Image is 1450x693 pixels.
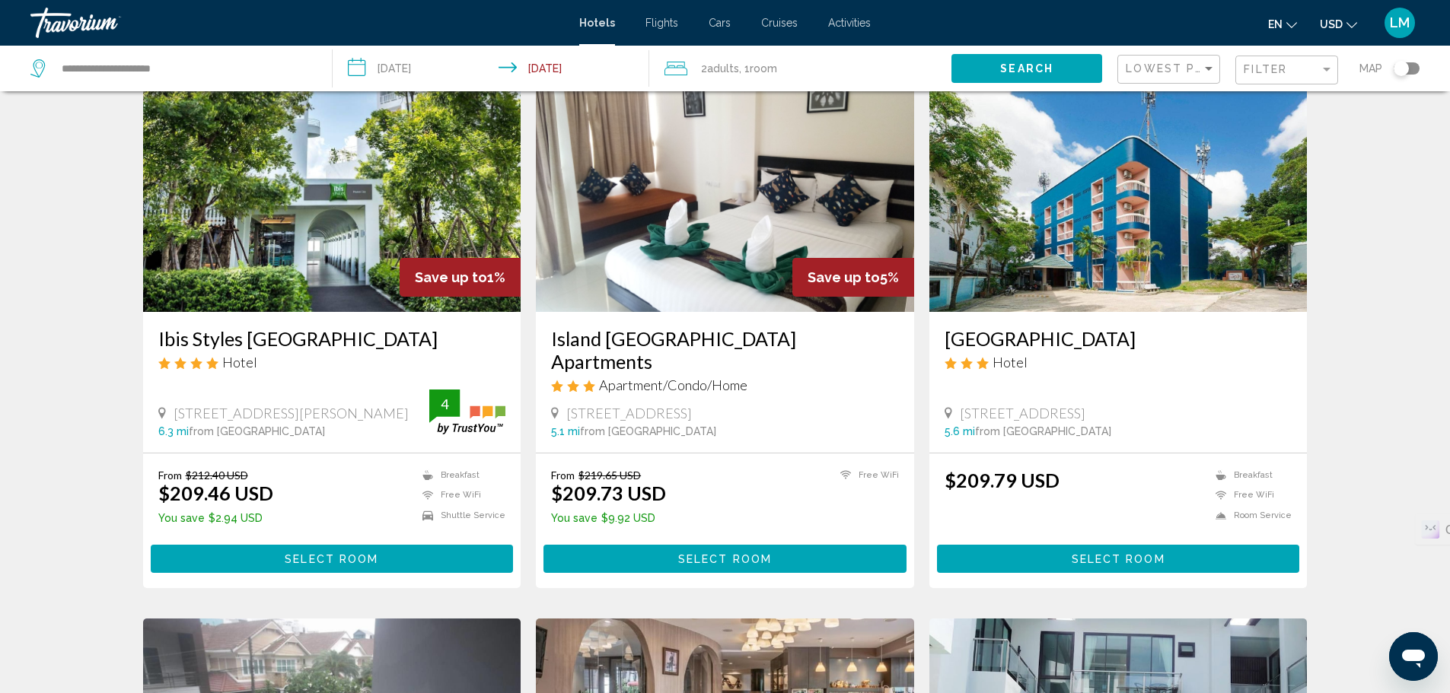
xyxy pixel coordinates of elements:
button: Toggle map [1382,62,1420,75]
div: 4 star Hotel [158,354,506,370]
span: Select Room [285,553,378,565]
span: Hotel [993,354,1028,370]
li: Breakfast [415,469,505,482]
img: Hotel image [929,68,1308,312]
span: Save up to [808,269,880,285]
button: Filter [1235,55,1338,86]
ins: $209.46 USD [158,482,273,504]
button: Travelers: 2 adults, 0 children [649,46,951,91]
img: trustyou-badge.svg [429,389,505,434]
span: [STREET_ADDRESS] [566,405,692,421]
button: Check-in date: Dec 14, 2025 Check-out date: Dec 19, 2025 [333,46,650,91]
span: from [GEOGRAPHIC_DATA] [975,425,1111,437]
a: Select Room [543,548,907,565]
span: [STREET_ADDRESS] [960,405,1085,421]
span: 5.1 mi [551,425,580,437]
a: Select Room [937,548,1300,565]
span: Select Room [1072,553,1165,565]
li: Free WiFi [415,489,505,502]
span: Select Room [678,553,772,565]
div: 3 star Apartment [551,377,899,393]
img: Hotel image [143,68,521,312]
span: Map [1359,58,1382,79]
a: Hotels [579,17,615,29]
div: 5% [792,258,914,297]
button: Select Room [543,545,907,573]
a: Select Room [151,548,514,565]
span: from [GEOGRAPHIC_DATA] [189,425,325,437]
del: $212.40 USD [186,469,248,482]
a: [GEOGRAPHIC_DATA] [945,327,1292,350]
a: Cruises [761,17,798,29]
p: $2.94 USD [158,512,273,524]
button: Change currency [1320,13,1357,35]
li: Free WiFi [1208,489,1292,502]
span: Hotel [222,354,257,370]
span: 2 [701,58,739,79]
span: From [551,469,575,482]
span: You save [551,512,598,524]
a: Island [GEOGRAPHIC_DATA] Apartments [551,327,899,373]
span: 5.6 mi [945,425,975,437]
li: Free WiFi [833,469,899,482]
a: Flights [645,17,678,29]
span: , 1 [739,58,777,79]
ins: $209.79 USD [945,469,1060,491]
span: Filter [1244,63,1287,75]
span: You save [158,512,205,524]
li: Breakfast [1208,469,1292,482]
span: Apartment/Condo/Home [599,377,747,393]
button: Select Room [151,545,514,573]
span: from [GEOGRAPHIC_DATA] [580,425,716,437]
span: Save up to [415,269,487,285]
li: Shuttle Service [415,509,505,522]
a: Cars [709,17,731,29]
button: User Menu [1380,7,1420,39]
iframe: Кнопка запуска окна обмена сообщениями [1389,632,1438,681]
span: [STREET_ADDRESS][PERSON_NAME] [174,405,409,421]
p: $9.92 USD [551,512,666,524]
div: 3 star Hotel [945,354,1292,370]
span: Search [1000,63,1053,75]
span: Room [750,62,777,75]
button: Select Room [937,545,1300,573]
img: Hotel image [536,68,914,312]
span: USD [1320,18,1343,30]
a: Activities [828,17,871,29]
ins: $209.73 USD [551,482,666,504]
button: Search [951,54,1102,82]
span: Lowest Price [1126,62,1224,75]
div: 1% [400,258,521,297]
span: 6.3 mi [158,425,189,437]
del: $219.65 USD [578,469,641,482]
mat-select: Sort by [1126,63,1216,76]
a: Ibis Styles [GEOGRAPHIC_DATA] [158,327,506,350]
span: From [158,469,182,482]
span: Adults [707,62,739,75]
span: LM [1390,15,1410,30]
li: Room Service [1208,509,1292,522]
a: Travorium [30,8,564,38]
div: 4 [429,395,460,413]
button: Change language [1268,13,1297,35]
span: en [1268,18,1283,30]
